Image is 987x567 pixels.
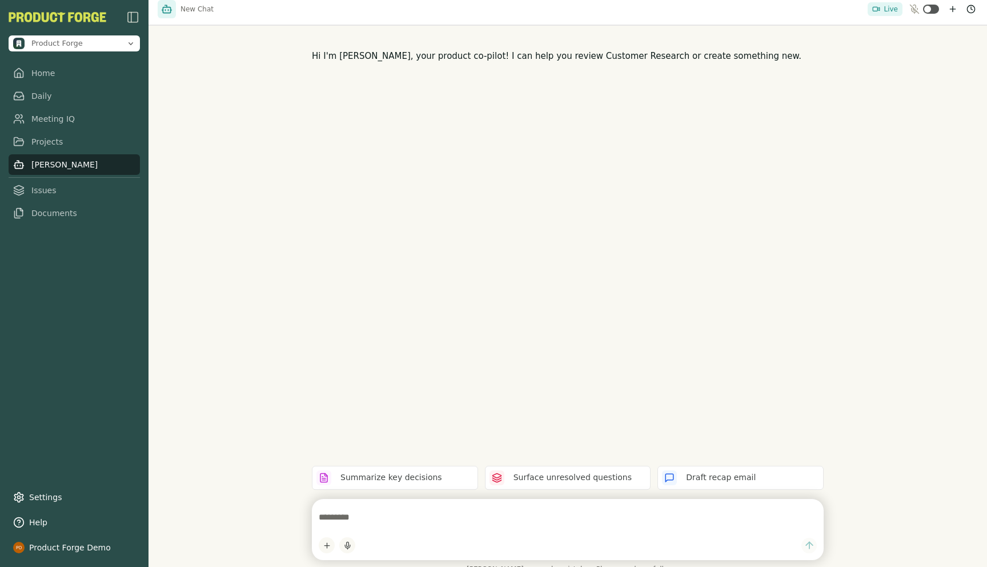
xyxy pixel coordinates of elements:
[126,10,140,24] img: sidebar
[964,2,978,16] button: Chat history
[485,466,651,490] button: Surface unresolved questions
[946,2,960,16] button: New chat
[9,12,106,22] button: PF-Logo
[9,512,140,533] button: Help
[9,537,140,558] button: Product Forge Demo
[923,5,939,14] button: Toggle ambient mode
[180,5,214,14] span: New Chat
[9,131,140,152] a: Projects
[801,538,817,553] button: Send message
[13,38,25,49] img: Product Forge
[9,12,106,22] img: Product Forge
[9,203,140,223] a: Documents
[319,537,335,553] button: Add content to chat
[686,472,756,484] p: Draft recap email
[340,472,442,484] p: Summarize key decisions
[657,466,824,490] button: Draft recap email
[9,86,140,106] a: Daily
[9,109,140,129] a: Meeting IQ
[9,63,140,83] a: Home
[31,38,83,49] span: Product Forge
[312,50,824,63] p: Hi I'm [PERSON_NAME], your product co-pilot! I can help you review Customer Research or create so...
[9,180,140,201] a: Issues
[513,472,632,484] p: Surface unresolved questions
[339,537,355,553] button: Start dictation
[884,5,898,14] span: Live
[9,154,140,175] a: [PERSON_NAME]
[9,487,140,508] a: Settings
[9,35,140,51] button: Open organization switcher
[13,542,25,553] img: profile
[312,466,478,490] button: Summarize key decisions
